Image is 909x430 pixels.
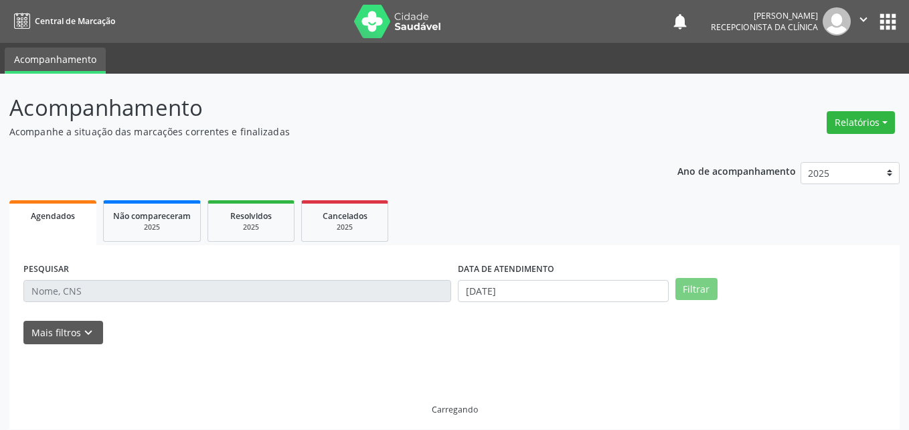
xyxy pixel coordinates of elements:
[23,259,69,280] label: PESQUISAR
[5,48,106,74] a: Acompanhamento
[9,91,633,125] p: Acompanhamento
[876,10,900,33] button: apps
[711,10,818,21] div: [PERSON_NAME]
[323,210,367,222] span: Cancelados
[230,210,272,222] span: Resolvidos
[675,278,718,301] button: Filtrar
[23,321,103,344] button: Mais filtroskeyboard_arrow_down
[9,10,115,32] a: Central de Marcação
[9,125,633,139] p: Acompanhe a situação das marcações correntes e finalizadas
[31,210,75,222] span: Agendados
[113,210,191,222] span: Não compareceram
[113,222,191,232] div: 2025
[458,259,554,280] label: DATA DE ATENDIMENTO
[432,404,478,415] div: Carregando
[218,222,284,232] div: 2025
[23,280,451,303] input: Nome, CNS
[823,7,851,35] img: img
[458,280,669,303] input: Selecione um intervalo
[827,111,895,134] button: Relatórios
[81,326,96,340] i: keyboard_arrow_down
[677,162,796,179] p: Ano de acompanhamento
[311,222,378,232] div: 2025
[711,21,818,33] span: Recepcionista da clínica
[35,15,115,27] span: Central de Marcação
[856,12,871,27] i: 
[851,7,876,35] button: 
[671,12,689,31] button: notifications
